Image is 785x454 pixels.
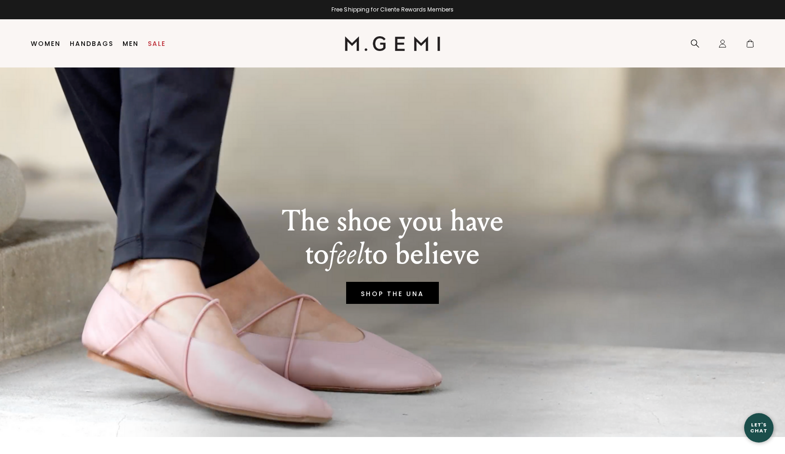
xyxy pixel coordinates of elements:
[31,40,61,47] a: Women
[744,422,774,433] div: Let's Chat
[282,238,504,271] p: to to believe
[148,40,166,47] a: Sale
[329,236,364,272] em: feel
[345,36,441,51] img: M.Gemi
[346,282,439,304] a: SHOP THE UNA
[70,40,113,47] a: Handbags
[282,205,504,238] p: The shoe you have
[123,40,139,47] a: Men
